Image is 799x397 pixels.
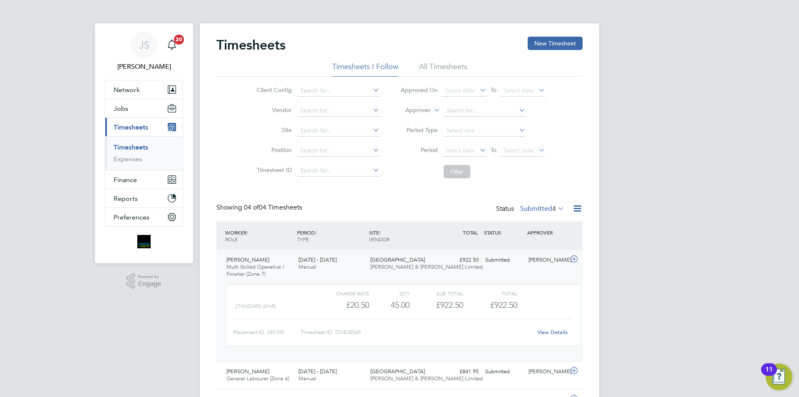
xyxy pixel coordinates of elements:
[244,203,259,212] span: 04 of
[137,235,151,248] img: bromak-logo-retina.png
[254,86,292,94] label: Client Config
[315,298,369,312] div: £20.50
[482,225,525,240] div: STATUS
[444,105,526,117] input: Search for...
[463,229,478,236] span: TOTAL
[254,166,292,174] label: Timesheet ID
[298,256,337,263] span: [DATE] - [DATE]
[298,105,380,117] input: Search for...
[105,235,183,248] a: Go to home page
[370,256,425,263] span: [GEOGRAPHIC_DATA]
[298,368,337,375] span: [DATE] - [DATE]
[226,375,289,382] span: General Labourer (Zone 6)
[419,62,467,77] li: All Timesheets
[216,37,285,53] h2: Timesheets
[105,118,183,136] button: Timesheets
[400,146,438,154] label: Period
[482,365,525,379] div: Submitted
[114,195,138,202] span: Reports
[488,145,499,155] span: To
[370,263,483,270] span: [PERSON_NAME] & [PERSON_NAME] Limited
[244,203,302,212] span: 04 Timesheets
[400,126,438,134] label: Period Type
[127,273,162,289] a: Powered byEngage
[400,86,438,94] label: Approved On
[298,375,316,382] span: Manual
[226,263,285,277] span: Multi Skilled Operative / Finisher (Zone 7)
[114,105,128,112] span: Jobs
[105,136,183,170] div: Timesheets
[297,236,309,242] span: TYPE
[298,145,380,157] input: Search for...
[138,280,161,287] span: Engage
[370,368,425,375] span: [GEOGRAPHIC_DATA]
[254,106,292,114] label: Vendor
[439,253,482,267] div: £922.50
[235,303,276,309] span: Standard (£/HR)
[525,225,568,240] div: APPROVER
[504,147,533,154] span: Select date
[254,146,292,154] label: Position
[114,123,148,131] span: Timesheets
[444,165,470,178] button: Filter
[114,155,142,163] a: Expenses
[114,86,140,94] span: Network
[298,165,380,177] input: Search for...
[246,229,248,236] span: /
[216,203,304,212] div: Showing
[463,288,517,298] div: Total
[174,35,184,45] span: 20
[496,203,566,215] div: Status
[369,288,409,298] div: QTY
[445,147,475,154] span: Select date
[367,225,439,247] div: SITE
[114,213,149,221] span: Preferences
[370,375,483,382] span: [PERSON_NAME] & [PERSON_NAME] Limited
[765,370,773,380] div: 11
[295,225,367,247] div: PERIOD
[409,298,463,312] div: £922.50
[504,87,533,94] span: Select date
[164,32,180,58] a: 20
[445,87,475,94] span: Select date
[223,225,295,247] div: WORKER
[254,126,292,134] label: Site
[105,170,183,189] button: Finance
[525,365,568,379] div: [PERSON_NAME]
[301,326,532,339] div: Timesheet ID: TS1828569
[138,273,161,280] span: Powered by
[226,368,269,375] span: [PERSON_NAME]
[95,23,193,263] nav: Main navigation
[105,32,183,72] a: JS[PERSON_NAME]
[393,106,431,115] label: Approver
[766,364,792,390] button: Open Resource Center, 11 new notifications
[369,298,409,312] div: 45.00
[552,205,556,213] span: 4
[105,189,183,207] button: Reports
[444,125,526,137] input: Select one
[482,253,525,267] div: Submitted
[298,263,316,270] span: Manual
[233,326,301,339] div: Placement ID: 249249
[520,205,564,213] label: Submitted
[525,253,568,267] div: [PERSON_NAME]
[315,229,317,236] span: /
[298,85,380,97] input: Search for...
[114,143,148,151] a: Timesheets
[332,62,398,77] li: Timesheets I Follow
[369,236,390,242] span: VENDOR
[298,125,380,137] input: Search for...
[488,85,499,95] span: To
[315,288,369,298] div: Charge rate
[537,329,568,336] a: View Details
[105,62,183,72] span: Julia Scholes
[114,176,137,184] span: Finance
[105,208,183,226] button: Preferences
[409,288,463,298] div: Sub Total
[226,256,269,263] span: [PERSON_NAME]
[528,37,583,50] button: New Timesheet
[105,99,183,117] button: Jobs
[490,300,517,310] span: £922.50
[379,229,381,236] span: /
[139,40,149,50] span: JS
